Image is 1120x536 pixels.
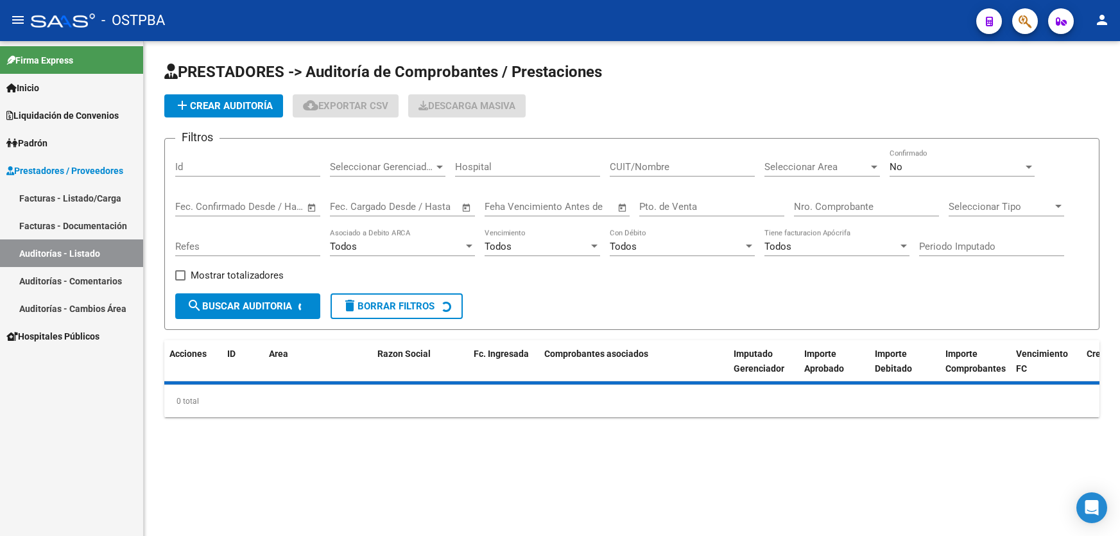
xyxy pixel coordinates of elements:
[1076,492,1107,523] div: Open Intercom Messenger
[539,340,728,397] datatable-header-cell: Comprobantes asociados
[945,349,1006,374] span: Importe Comprobantes
[342,298,358,313] mat-icon: delete
[331,293,463,319] button: Borrar Filtros
[175,293,320,319] button: Buscar Auditoria
[616,200,630,215] button: Open calendar
[293,94,399,117] button: Exportar CSV
[804,349,844,374] span: Importe Aprobado
[175,100,273,112] span: Crear Auditoría
[764,241,791,252] span: Todos
[610,241,637,252] span: Todos
[6,53,73,67] span: Firma Express
[175,98,190,113] mat-icon: add
[191,268,284,283] span: Mostrar totalizadores
[303,98,318,113] mat-icon: cloud_download
[342,300,435,312] span: Borrar Filtros
[164,385,1099,417] div: 0 total
[175,201,227,212] input: Fecha inicio
[10,12,26,28] mat-icon: menu
[1011,340,1081,397] datatable-header-cell: Vencimiento FC
[408,94,526,117] button: Descarga Masiva
[6,136,47,150] span: Padrón
[6,81,39,95] span: Inicio
[764,161,868,173] span: Seleccionar Area
[734,349,784,374] span: Imputado Gerenciador
[6,329,99,343] span: Hospitales Públicos
[330,161,434,173] span: Seleccionar Gerenciador
[6,108,119,123] span: Liquidación de Convenios
[175,128,220,146] h3: Filtros
[101,6,165,35] span: - OSTPBA
[164,340,222,397] datatable-header-cell: Acciones
[408,94,526,117] app-download-masive: Descarga masiva de comprobantes (adjuntos)
[264,340,354,397] datatable-header-cell: Area
[469,340,539,397] datatable-header-cell: Fc. Ingresada
[1087,349,1116,359] span: Creado
[187,300,292,312] span: Buscar Auditoria
[418,100,515,112] span: Descarga Masiva
[460,200,474,215] button: Open calendar
[372,340,469,397] datatable-header-cell: Razon Social
[377,349,431,359] span: Razon Social
[269,349,288,359] span: Area
[187,298,202,313] mat-icon: search
[330,201,382,212] input: Fecha inicio
[890,161,902,173] span: No
[303,100,388,112] span: Exportar CSV
[799,340,870,397] datatable-header-cell: Importe Aprobado
[227,349,236,359] span: ID
[305,200,320,215] button: Open calendar
[949,201,1053,212] span: Seleccionar Tipo
[222,340,264,397] datatable-header-cell: ID
[169,349,207,359] span: Acciones
[1016,349,1068,374] span: Vencimiento FC
[474,349,529,359] span: Fc. Ingresada
[164,94,283,117] button: Crear Auditoría
[940,340,1011,397] datatable-header-cell: Importe Comprobantes
[393,201,456,212] input: Fecha fin
[870,340,940,397] datatable-header-cell: Importe Debitado
[239,201,301,212] input: Fecha fin
[544,349,648,359] span: Comprobantes asociados
[330,241,357,252] span: Todos
[164,63,602,81] span: PRESTADORES -> Auditoría de Comprobantes / Prestaciones
[6,164,123,178] span: Prestadores / Proveedores
[728,340,799,397] datatable-header-cell: Imputado Gerenciador
[875,349,912,374] span: Importe Debitado
[1094,12,1110,28] mat-icon: person
[485,241,512,252] span: Todos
